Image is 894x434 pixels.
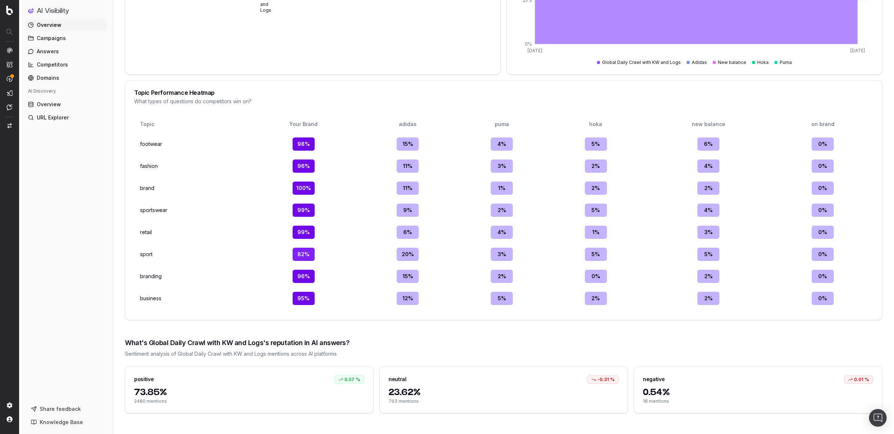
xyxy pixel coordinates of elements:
[389,398,619,404] span: 793 mentions
[525,41,532,47] tspan: 0%
[7,416,12,422] img: My account
[459,121,544,128] div: puma
[134,387,364,398] span: 73.85%
[713,60,746,65] div: New balance
[137,179,245,198] td: brand
[752,60,769,65] div: Hoka
[25,98,107,110] a: Overview
[365,121,451,128] div: adidas
[40,419,83,426] span: Knowledge Base
[397,182,419,195] div: 11 %
[137,201,245,220] td: sportswear
[585,226,607,239] div: 1 %
[25,72,107,84] a: Domains
[397,270,419,283] div: 15 %
[397,292,419,305] div: 12 %
[397,137,419,151] div: 15 %
[491,226,513,239] div: 4 %
[491,270,513,283] div: 2 %
[25,59,107,71] a: Competitors
[775,60,792,65] div: Puma
[125,350,882,358] div: Sentiment analysis of Global Daily Crawl with KW and Logs mentions across AI platforms
[812,226,834,239] div: 0 %
[37,48,59,55] span: Answers
[585,159,607,173] div: 2 %
[697,292,719,305] div: 2 %
[134,98,873,105] div: What types of questions do competitors win on?
[134,376,154,383] div: positive
[356,377,360,383] span: %
[7,90,12,96] img: Studio
[491,159,513,173] div: 3 %
[585,182,607,195] div: 2 %
[397,226,419,239] div: 6 %
[697,248,719,261] div: 5 %
[251,121,356,128] div: Your Brand
[293,270,315,283] div: 96 %
[778,121,867,128] div: on brand
[25,46,107,57] a: Answers
[25,85,107,97] div: AI Discovery
[697,159,719,173] div: 4 %
[137,267,245,286] td: branding
[7,104,12,110] img: Assist
[37,7,69,15] h1: AI Visibility
[812,270,834,283] div: 0 %
[6,6,13,15] img: Botify logo
[697,182,719,195] div: 2 %
[293,204,315,217] div: 99 %
[7,123,12,128] img: Switch project
[643,398,873,404] span: 18 mentions
[293,226,315,239] div: 99 %
[397,159,419,173] div: 11 %
[610,377,615,383] span: %
[553,121,639,128] div: hoka
[585,137,607,151] div: 5 %
[587,376,619,384] div: -0.31
[697,137,719,151] div: 6 %
[643,387,873,398] span: 0.54%
[134,90,873,96] div: Topic Performance Heatmap
[491,248,513,261] div: 3 %
[137,289,245,308] td: business
[37,114,69,121] span: URL Explorer
[7,61,12,68] img: Intelligence
[7,402,12,408] img: Setting
[397,248,419,261] div: 20 %
[491,292,513,305] div: 5 %
[812,137,834,151] div: 0 %
[647,121,770,128] div: new balance
[812,204,834,217] div: 0 %
[293,182,315,195] div: 100 %
[7,47,12,53] img: Analytics
[597,60,681,65] div: Global Daily Crawl with KW and Logs
[293,159,315,173] div: 96 %
[37,35,66,42] span: Campaigns
[37,61,68,68] span: Competitors
[869,409,887,427] div: Open Intercom Messenger
[643,376,665,383] div: negative
[37,21,61,29] span: Overview
[812,292,834,305] div: 0 %
[293,248,315,261] div: 82 %
[697,270,719,283] div: 2 %
[585,248,607,261] div: 5 %
[140,121,164,128] div: Topic
[134,398,364,404] span: 2480 mentions
[389,376,407,383] div: neutral
[389,387,619,398] span: 23.62%
[293,292,315,305] div: 95 %
[37,74,59,82] span: Domains
[28,6,104,16] button: AI Visibility
[37,101,61,108] span: Overview
[812,159,834,173] div: 0 %
[137,157,245,176] td: fashion
[25,112,107,123] a: URL Explorer
[25,32,107,44] a: Campaigns
[585,292,607,305] div: 2 %
[697,226,719,239] div: 3 %
[491,182,513,195] div: 1 %
[397,204,419,217] div: 9 %
[812,182,834,195] div: 0 %
[137,245,245,264] td: sport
